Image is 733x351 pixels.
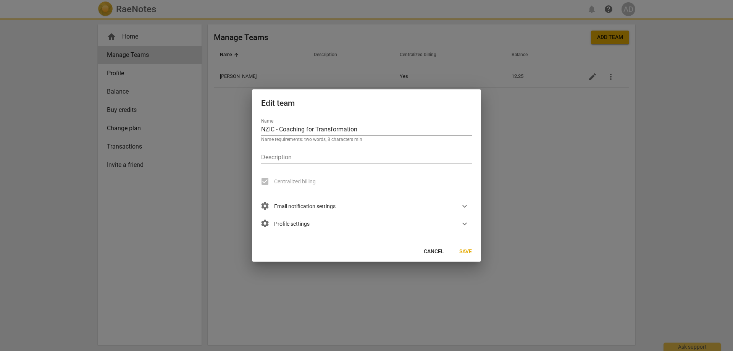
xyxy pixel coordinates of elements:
span: expand_more [460,202,469,211]
span: Profile settings [261,220,310,228]
button: Show more [459,201,470,212]
span: settings [260,201,270,210]
span: Cancel [424,248,444,256]
p: Name requirements: two words, 8 characters min [261,137,472,142]
span: settings [260,219,270,228]
span: expand_more [460,219,469,228]
label: Name [261,119,273,124]
span: Email notification settings [261,202,336,210]
span: Save [459,248,472,256]
button: Save [453,245,478,259]
span: Centralized billing [274,178,316,186]
button: Cancel [418,245,450,259]
button: Show more [459,218,470,230]
h2: Edit team [261,99,472,108]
